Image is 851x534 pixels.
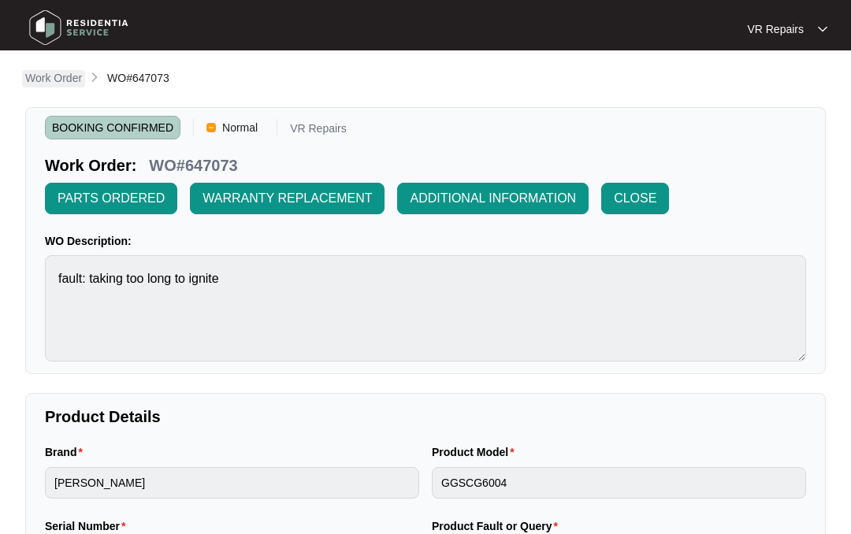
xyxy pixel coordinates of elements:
span: Normal [216,116,264,139]
span: CLOSE [614,189,656,208]
span: ADDITIONAL INFORMATION [410,189,576,208]
label: Product Model [432,444,521,460]
img: dropdown arrow [818,25,827,33]
img: Vercel Logo [206,123,216,132]
textarea: fault: taking too long to ignite [45,255,806,362]
img: chevron-right [88,71,101,83]
input: Product Model [432,467,806,499]
p: VR Repairs [290,123,347,139]
label: Product Fault or Query [432,518,564,534]
label: Brand [45,444,89,460]
button: PARTS ORDERED [45,183,177,214]
p: Work Order [25,70,82,86]
p: Product Details [45,406,806,428]
input: Brand [45,467,419,499]
button: WARRANTY REPLACEMENT [190,183,385,214]
label: Serial Number [45,518,132,534]
p: Work Order: [45,154,136,176]
span: WARRANTY REPLACEMENT [203,189,372,208]
p: VR Repairs [747,21,804,37]
span: PARTS ORDERED [58,189,165,208]
span: BOOKING CONFIRMED [45,116,180,139]
p: WO Description: [45,233,806,249]
button: ADDITIONAL INFORMATION [397,183,589,214]
button: CLOSE [601,183,669,214]
p: WO#647073 [149,154,237,176]
a: Work Order [22,70,85,87]
span: WO#647073 [107,72,169,84]
img: residentia service logo [24,4,134,51]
